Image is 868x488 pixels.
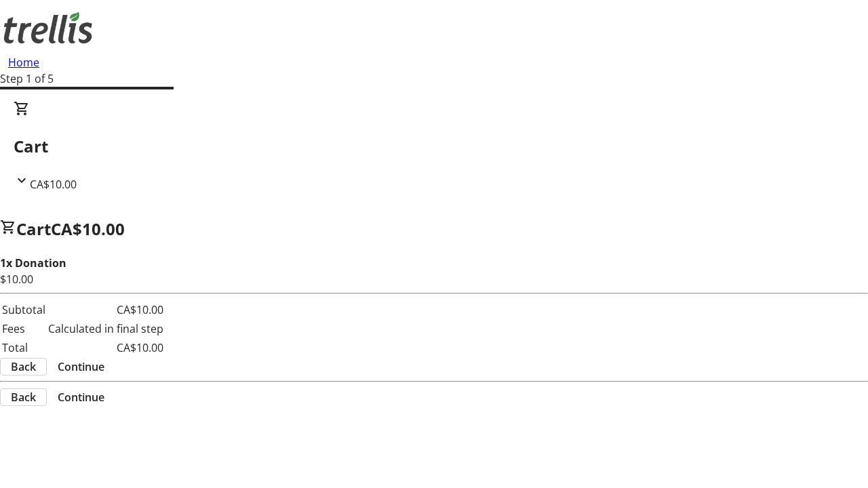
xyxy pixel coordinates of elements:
[58,389,104,405] span: Continue
[14,100,854,192] div: CartCA$10.00
[47,389,115,405] button: Continue
[47,320,164,338] td: Calculated in final step
[11,359,36,375] span: Back
[16,218,51,240] span: Cart
[11,389,36,405] span: Back
[14,134,854,159] h2: Cart
[58,359,104,375] span: Continue
[30,177,77,192] span: CA$10.00
[47,301,164,319] td: CA$10.00
[47,359,115,375] button: Continue
[1,320,46,338] td: Fees
[1,339,46,357] td: Total
[1,301,46,319] td: Subtotal
[47,339,164,357] td: CA$10.00
[51,218,125,240] span: CA$10.00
